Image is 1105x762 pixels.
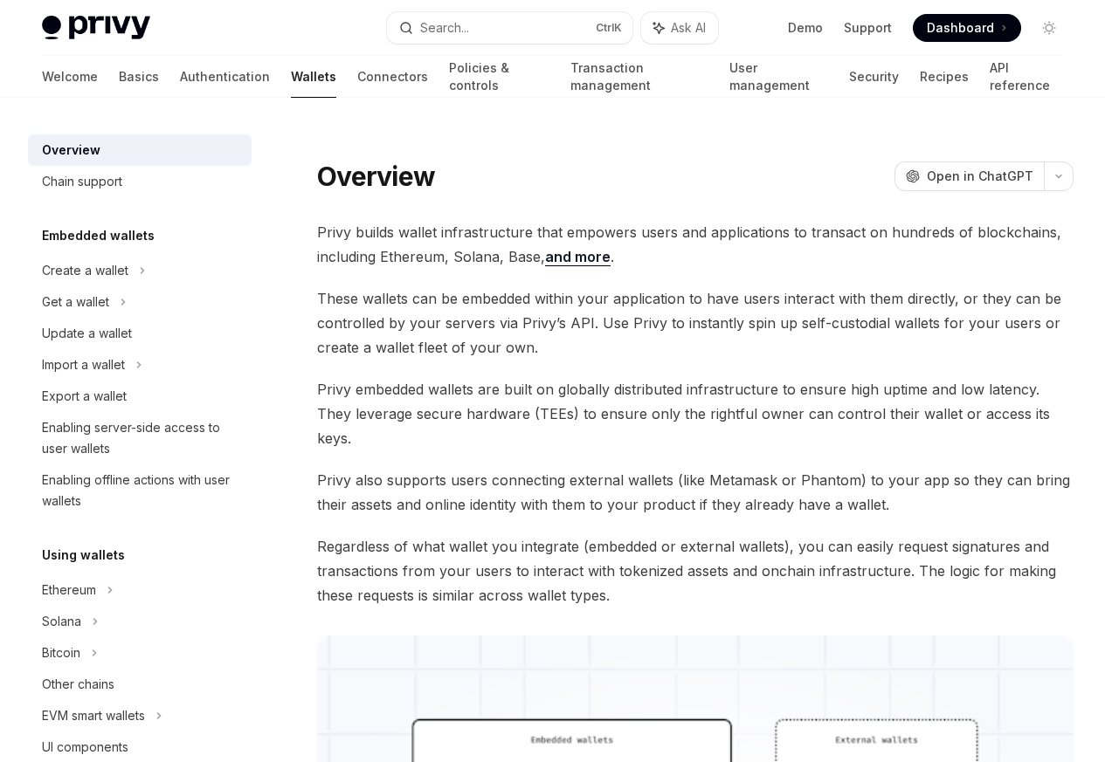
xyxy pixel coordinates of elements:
span: Privy embedded wallets are built on globally distributed infrastructure to ensure high uptime and... [317,377,1074,450]
a: Overview [28,134,252,166]
div: Enabling server-side access to user wallets [42,417,241,459]
a: Dashboard [913,14,1021,42]
a: Security [849,56,899,98]
div: Enabling offline actions with user wallets [42,470,241,511]
a: Authentication [180,56,270,98]
a: Policies & controls [449,56,549,98]
span: Open in ChatGPT [927,168,1033,185]
a: Update a wallet [28,318,252,349]
a: Enabling offline actions with user wallets [28,464,252,517]
button: Ask AI [641,12,718,44]
button: Open in ChatGPT [894,161,1044,191]
a: Enabling server-side access to user wallets [28,412,252,464]
span: Privy builds wallet infrastructure that empowers users and applications to transact on hundreds o... [317,220,1074,269]
div: Overview [42,140,100,161]
a: Support [844,19,892,37]
div: Solana [42,611,81,632]
a: Connectors [357,56,428,98]
a: Chain support [28,166,252,197]
div: Update a wallet [42,323,132,344]
h5: Using wallets [42,545,125,566]
a: Other chains [28,669,252,700]
a: Basics [119,56,159,98]
span: These wallets can be embedded within your application to have users interact with them directly, ... [317,286,1074,360]
h1: Overview [317,161,435,192]
div: Other chains [42,674,114,695]
div: Export a wallet [42,386,127,407]
button: Toggle dark mode [1035,14,1063,42]
div: UI components [42,737,128,758]
button: Search...CtrlK [387,12,632,44]
a: Demo [788,19,823,37]
span: Dashboard [927,19,994,37]
a: Export a wallet [28,381,252,412]
span: Ask AI [671,19,706,37]
a: Transaction management [570,56,709,98]
span: Regardless of what wallet you integrate (embedded or external wallets), you can easily request si... [317,534,1074,608]
img: light logo [42,16,150,40]
div: Ethereum [42,580,96,601]
h5: Embedded wallets [42,225,155,246]
div: Get a wallet [42,292,109,312]
div: Bitcoin [42,642,80,663]
a: Welcome [42,56,98,98]
div: Chain support [42,171,122,192]
a: API reference [990,56,1063,98]
div: Search... [420,17,469,38]
a: User management [729,56,828,98]
div: EVM smart wallets [42,705,145,726]
a: and more [545,248,611,266]
span: Privy also supports users connecting external wallets (like Metamask or Phantom) to your app so t... [317,468,1074,517]
div: Import a wallet [42,354,125,375]
span: Ctrl K [596,21,622,35]
div: Create a wallet [42,260,128,281]
a: Wallets [291,56,336,98]
a: Recipes [920,56,969,98]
